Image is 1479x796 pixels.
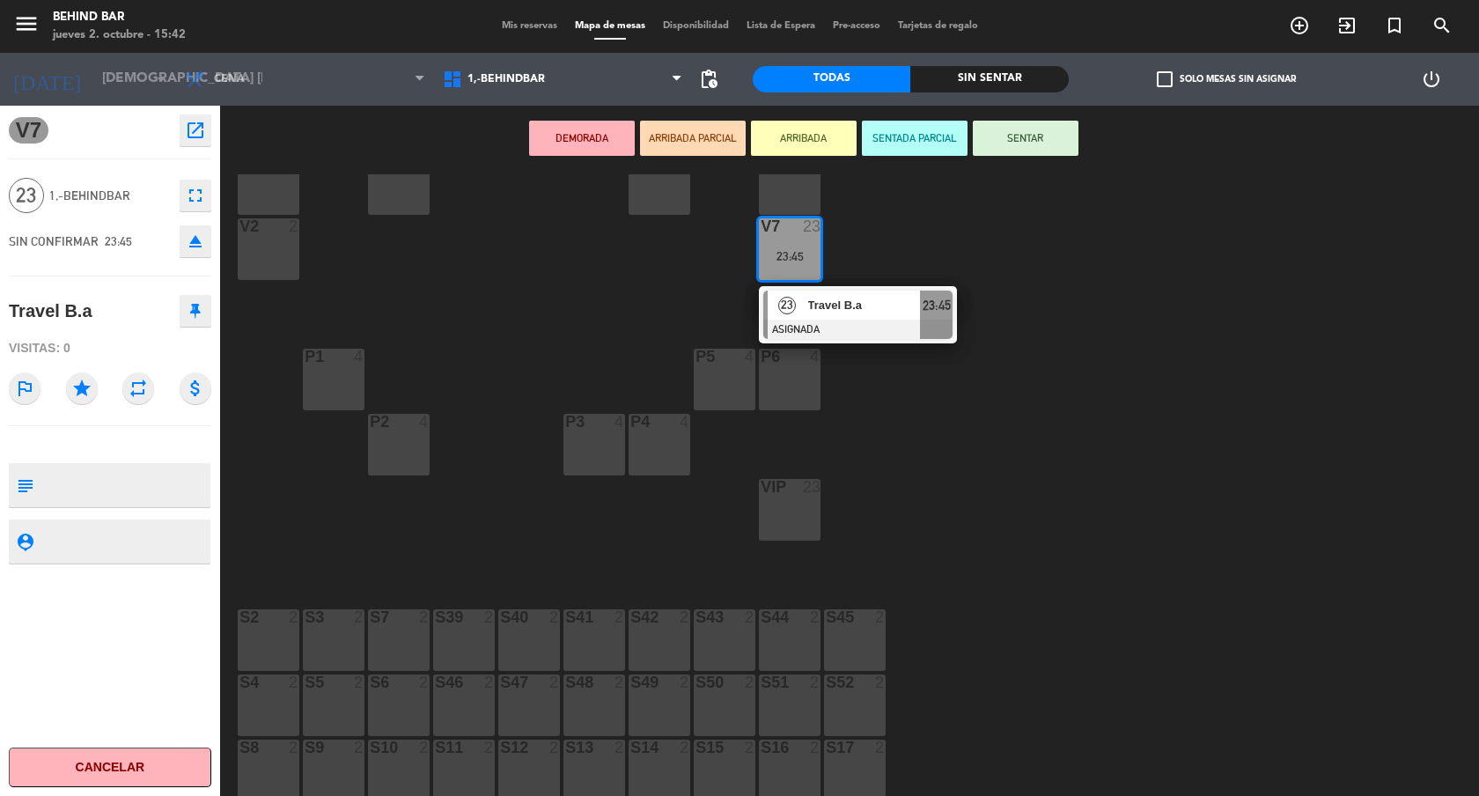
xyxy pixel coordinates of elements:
div: 2 [810,674,820,690]
div: V2 [239,218,240,234]
div: 4 [419,414,430,430]
div: 2 [680,609,690,625]
div: 2 [289,609,299,625]
span: 23 [778,297,796,314]
div: S46 [435,674,436,690]
button: eject [180,225,211,257]
div: 2 [289,740,299,755]
span: check_box_outline_blank [1157,71,1173,87]
div: S52 [826,674,827,690]
div: S41 [565,609,566,625]
div: Behind Bar [53,9,186,26]
span: Pre-acceso [824,21,889,31]
div: S48 [565,674,566,690]
div: 2 [745,740,755,755]
button: open_in_new [180,114,211,146]
i: subject [15,475,34,495]
div: 2 [289,674,299,690]
div: S40 [500,609,501,625]
div: S49 [630,674,631,690]
div: S8 [239,740,240,755]
i: person_pin [15,532,34,551]
div: 2 [549,740,560,755]
span: 23 [9,178,44,213]
i: outlined_flag [9,372,40,404]
div: S11 [435,740,436,755]
i: open_in_new [185,120,206,141]
div: 2 [745,609,755,625]
div: 2 [745,674,755,690]
div: Visitas: 0 [9,333,211,364]
i: star [66,372,98,404]
i: power_settings_new [1421,69,1442,90]
div: P6 [761,349,762,365]
span: 1,-BehindBar [49,186,171,206]
div: 4 [680,414,690,430]
div: P4 [630,414,631,430]
div: 2 [875,674,886,690]
div: 2 [354,740,364,755]
div: S7 [370,609,371,625]
div: S10 [370,740,371,755]
span: Mapa de mesas [566,21,654,31]
i: add_circle_outline [1289,15,1310,36]
div: S39 [435,609,436,625]
div: 2 [484,674,495,690]
div: 2 [875,740,886,755]
i: exit_to_app [1336,15,1358,36]
div: 2 [419,609,430,625]
div: 4 [745,349,755,365]
div: 23:45 [759,250,820,262]
div: S44 [761,609,762,625]
div: 2 [289,218,299,234]
button: ARRIBADA PARCIAL [640,121,746,156]
div: S51 [761,674,762,690]
div: 4 [614,414,625,430]
span: Lista de Espera [738,21,824,31]
div: 2 [810,740,820,755]
i: eject [185,231,206,252]
div: P2 [370,414,371,430]
i: search [1431,15,1453,36]
div: 4 [810,349,820,365]
div: 2 [680,674,690,690]
button: SENTADA PARCIAL [862,121,968,156]
div: 4 [354,349,364,365]
div: Travel B.a [9,297,92,326]
span: Tarjetas de regalo [889,21,987,31]
div: P3 [565,414,566,430]
div: 2 [419,674,430,690]
i: arrow_drop_down [151,69,172,90]
div: S6 [370,674,371,690]
span: Travel B.a [808,296,921,314]
span: pending_actions [698,69,719,90]
span: Mis reservas [493,21,566,31]
div: Sin sentar [910,66,1068,92]
i: fullscreen [185,185,206,206]
div: jueves 2. octubre - 15:42 [53,26,186,44]
div: S2 [239,609,240,625]
div: 23 [803,479,820,495]
span: Cena [214,73,245,85]
div: 2 [549,609,560,625]
div: S4 [239,674,240,690]
i: menu [13,11,40,37]
button: fullscreen [180,180,211,211]
div: 2 [614,609,625,625]
button: DEMORADA [529,121,635,156]
div: 2 [549,674,560,690]
div: S16 [761,740,762,755]
button: SENTAR [973,121,1078,156]
div: VIP [761,479,762,495]
i: repeat [122,372,154,404]
span: 1,-BehindBar [467,73,545,85]
div: 2 [354,674,364,690]
div: 2 [484,740,495,755]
